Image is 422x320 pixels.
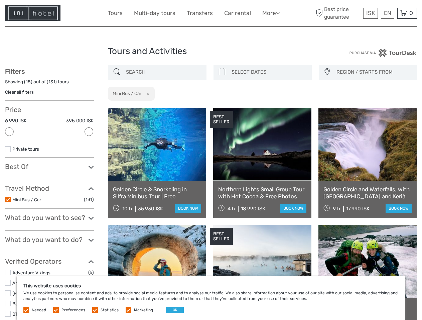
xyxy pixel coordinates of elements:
div: 18.990 ISK [241,206,265,212]
a: Mini Bus / Car [12,197,41,202]
span: 4 h [228,206,235,212]
div: EN [381,8,394,19]
h3: What do you want to see? [5,214,94,222]
input: SEARCH [123,66,203,78]
label: Preferences [61,307,85,313]
div: 35.930 ISK [138,206,163,212]
p: We're away right now. Please check back later! [9,12,76,17]
span: Best price guarantee [314,6,362,20]
div: We use cookies to personalise content and ads, to provide social media features and to analyse ou... [17,276,405,320]
a: book now [386,204,412,213]
div: BEST SELLER [210,228,233,245]
a: BagBee [12,301,29,306]
span: (131) [84,196,94,203]
span: 0 [408,10,414,16]
button: Open LiveChat chat widget [77,10,85,18]
img: PurchaseViaTourDesk.png [349,49,417,57]
label: Statistics [101,307,119,313]
a: Transfers [187,8,213,18]
button: x [142,90,151,97]
a: book now [280,204,306,213]
span: ISK [366,10,375,16]
a: Multi-day tours [134,8,175,18]
label: Needed [32,307,46,313]
a: Arctic Adventures [12,280,50,286]
a: Adventure Vikings [12,270,50,275]
label: Marketing [134,307,153,313]
a: Tours [108,8,123,18]
div: Showing ( ) out of ( ) tours [5,79,94,89]
div: BEST SELLER [210,111,233,128]
strong: Filters [5,67,25,75]
a: Northern Lights Small Group Tour with Hot Cocoa & Free Photos [218,186,306,200]
input: SELECT DATES [229,66,308,78]
label: 18 [26,79,31,85]
h3: What do you want to do? [5,236,94,244]
a: Car rental [224,8,251,18]
h5: This website uses cookies [23,283,399,289]
h3: Travel Method [5,184,94,192]
h3: Verified Operators [5,257,94,265]
a: Private tours [12,146,39,152]
label: 395.000 ISK [66,117,94,124]
img: Hotel Information [5,5,60,21]
a: Golden Circle & Snorkeling in Silfra Minibus Tour | Free Underwater Photos [113,186,201,200]
h2: Mini Bus / Car [113,91,141,96]
a: book now [175,204,201,213]
a: Clear all filters [5,89,34,95]
a: Golden Circle and Waterfalls, with [GEOGRAPHIC_DATA] and Kerið in small group [323,186,412,200]
button: REGION / STARTS FROM [333,67,414,78]
div: 17.990 ISK [346,206,370,212]
a: BT Travel [12,311,31,317]
label: 6.990 ISK [5,117,27,124]
span: 9 h [333,206,340,212]
h1: Tours and Activities [108,46,314,57]
h3: Best Of [5,163,94,171]
span: 10 h [122,206,132,212]
h3: Price [5,106,94,114]
button: OK [166,307,184,313]
a: More [262,8,280,18]
a: [PERSON_NAME] [12,291,48,296]
span: (6) [88,269,94,276]
label: 131 [48,79,55,85]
